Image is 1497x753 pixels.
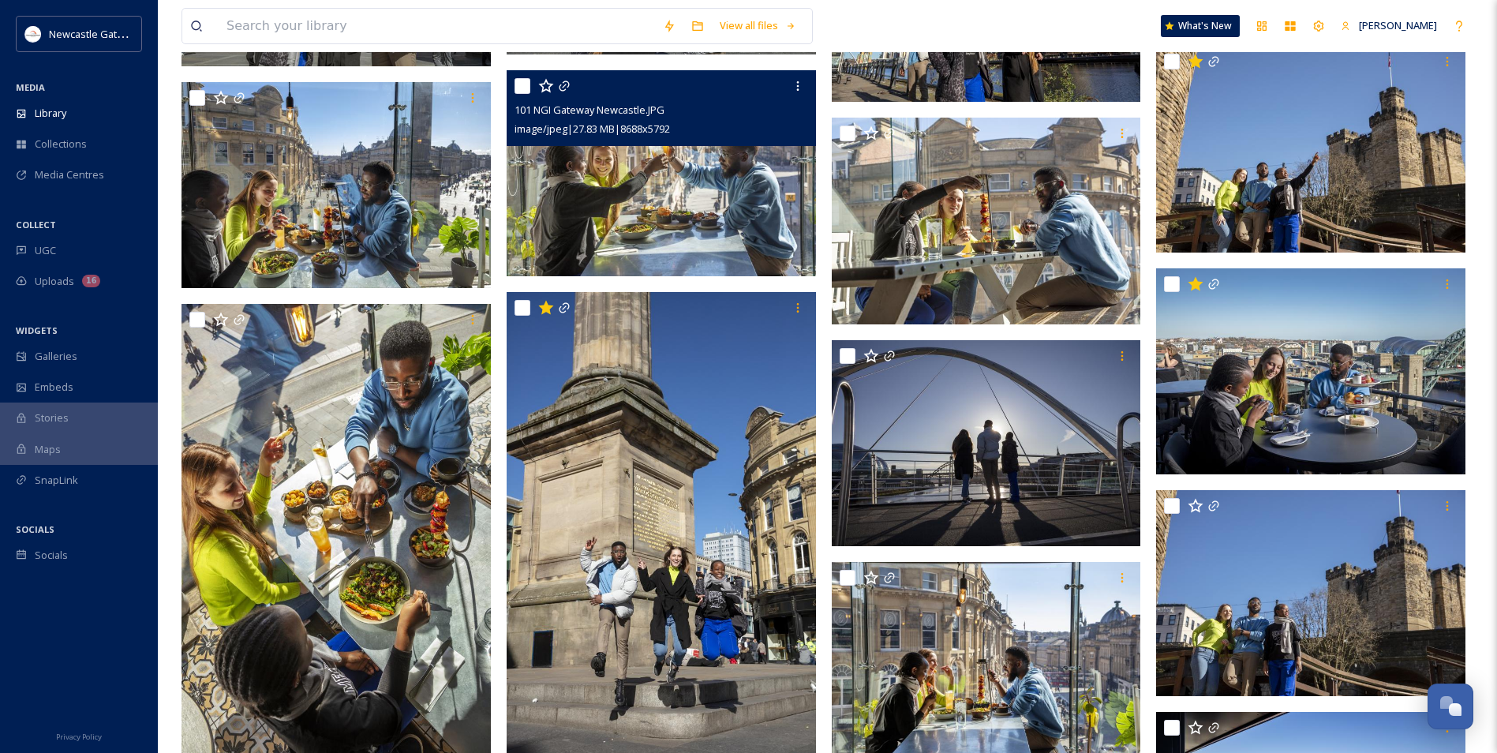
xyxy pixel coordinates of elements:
img: 099 NGI Gateway Newcastle.JPG [832,118,1141,324]
span: WIDGETS [16,324,58,336]
span: Maps [35,442,61,457]
span: Galleries [35,349,77,364]
span: Privacy Policy [56,732,102,742]
span: Socials [35,548,68,563]
a: [PERSON_NAME] [1333,10,1445,41]
span: Embeds [35,380,73,395]
span: Library [35,106,66,121]
a: What's New [1161,15,1240,37]
img: DqD9wEUd_400x400.jpg [25,26,41,42]
input: Search your library [219,9,655,43]
button: Open Chat [1428,684,1473,729]
a: Privacy Policy [56,726,102,745]
img: 145 NGI Gateway Newcastle.JPG [182,82,491,289]
span: COLLECT [16,219,56,230]
span: [PERSON_NAME] [1359,18,1437,32]
span: Newcastle Gateshead Initiative [49,26,194,41]
span: SOCIALS [16,523,54,535]
span: MEDIA [16,81,45,93]
span: Media Centres [35,167,104,182]
span: image/jpeg | 27.83 MB | 8688 x 5792 [515,122,670,136]
span: Stories [35,410,69,425]
span: Uploads [35,274,74,289]
img: 101 NGI Gateway Newcastle.JPG [507,70,816,277]
img: 112 NGI Gateway Newcastle.JPG [1156,490,1465,697]
a: View all files [712,10,804,41]
span: SnapLink [35,473,78,488]
span: Collections [35,137,87,152]
img: 116 NGI Gateway Newcastle.JPG [1156,268,1465,475]
div: 16 [82,275,100,287]
span: UGC [35,243,56,258]
img: 113 NGI Gateway Newcastle.JPG [1156,46,1465,253]
span: 101 NGI Gateway Newcastle.JPG [515,103,664,117]
img: 123 NGI Gateway Newcastle.JPG [832,339,1141,546]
